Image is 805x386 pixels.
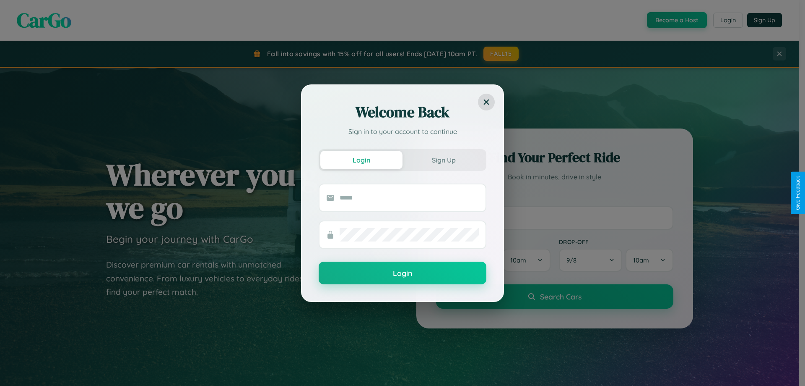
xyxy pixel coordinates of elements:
[795,176,801,210] div: Give Feedback
[320,151,402,169] button: Login
[319,126,486,137] p: Sign in to your account to continue
[319,262,486,284] button: Login
[319,102,486,122] h2: Welcome Back
[402,151,485,169] button: Sign Up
